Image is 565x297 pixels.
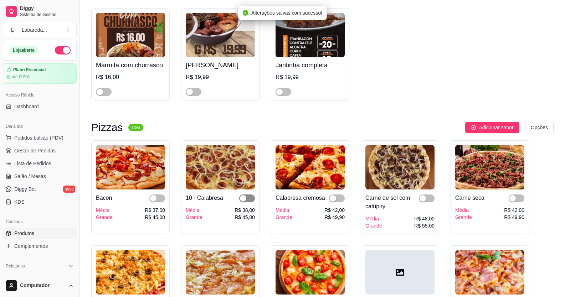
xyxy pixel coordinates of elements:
[455,214,472,221] div: Grande
[96,13,165,57] img: product-image
[14,186,36,193] span: Diggy Bot
[96,194,112,202] div: Bacon
[12,74,30,80] article: até 09/10
[186,60,255,70] h4: [PERSON_NAME]
[455,194,484,202] div: Carne seca
[96,145,165,189] img: product-image
[455,250,524,295] img: product-image
[3,132,77,144] button: Pedidos balcão (PDV)
[365,215,382,222] div: Média
[186,214,202,221] div: Grande
[3,272,77,283] a: Relatórios de vendas
[6,263,25,269] span: Relatórios
[3,240,77,252] a: Complementos
[243,10,248,16] span: check-circle
[455,145,524,189] img: product-image
[414,215,435,222] div: R$ 48,00
[365,222,382,229] div: Grande
[3,158,77,169] a: Lista de Pedidos
[504,207,524,214] div: R$ 42,00
[96,214,113,221] div: Grande
[145,214,165,221] div: R$ 45,00
[14,243,48,250] span: Complementos
[3,101,77,112] a: Dashboard
[3,183,77,195] a: Diggy Botnovo
[22,26,47,33] div: Labareda ...
[276,145,345,189] img: product-image
[3,3,77,20] a: DiggySistema de Gestão
[471,125,476,130] span: plus-circle
[186,73,255,82] div: R$ 19,99
[3,23,77,37] button: Select a team
[324,207,345,214] div: R$ 42,00
[14,274,61,281] span: Relatórios de vendas
[3,171,77,182] a: Salão / Mesas
[324,214,345,221] div: R$ 49,90
[55,46,71,54] button: Alterar Status
[276,13,345,57] img: product-image
[14,198,25,205] span: KDS
[414,222,435,229] div: R$ 55,00
[20,12,74,17] span: Sistema de Gestão
[3,196,77,208] a: KDS
[96,73,165,82] div: R$ 16,00
[479,124,513,131] span: Adicionar sabor
[3,277,77,294] button: Computador
[276,207,292,214] div: Média
[276,214,292,221] div: Grande
[13,67,46,73] article: Plano Essencial
[3,216,77,228] div: Catálogo
[235,214,255,221] div: R$ 45,00
[3,145,77,156] a: Gestor de Pedidos
[3,63,77,84] a: Plano Essencialaté 09/10
[14,160,51,167] span: Lista de Pedidos
[186,194,223,202] div: 10 - Calabresa
[455,207,472,214] div: Média
[276,250,345,295] img: product-image
[235,207,255,214] div: R$ 38,00
[96,60,165,70] h4: Marmita com churrasco
[14,147,56,154] span: Gestor de Pedidos
[3,228,77,239] a: Produtos
[365,145,435,189] img: product-image
[531,124,548,131] span: Opções
[96,250,165,295] img: product-image
[276,60,345,70] h4: Jantinha completa
[91,123,123,132] h3: Pizzas
[186,250,255,295] img: product-image
[504,214,524,221] div: R$ 49,90
[9,46,38,54] div: Loja aberta
[365,194,419,211] div: Carne de sol com catupiry
[145,207,165,214] div: R$ 37,00
[14,134,63,141] span: Pedidos balcão (PDV)
[186,207,202,214] div: Média
[128,124,143,131] sup: ativa
[186,13,255,57] img: product-image
[186,145,255,189] img: product-image
[9,26,16,33] span: L
[276,73,345,82] div: R$ 19,99
[3,121,77,132] div: Dia a dia
[525,122,554,133] button: Opções
[251,10,322,16] span: Alterações salvas com sucesso!
[14,103,39,110] span: Dashboard
[276,194,325,202] div: Calabresa cremosa
[14,230,34,237] span: Produtos
[96,207,113,214] div: Média
[20,282,65,289] span: Computador
[3,89,77,101] div: Acesso Rápido
[465,122,519,133] button: Adicionar sabor
[20,5,74,12] span: Diggy
[14,173,46,180] span: Salão / Mesas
